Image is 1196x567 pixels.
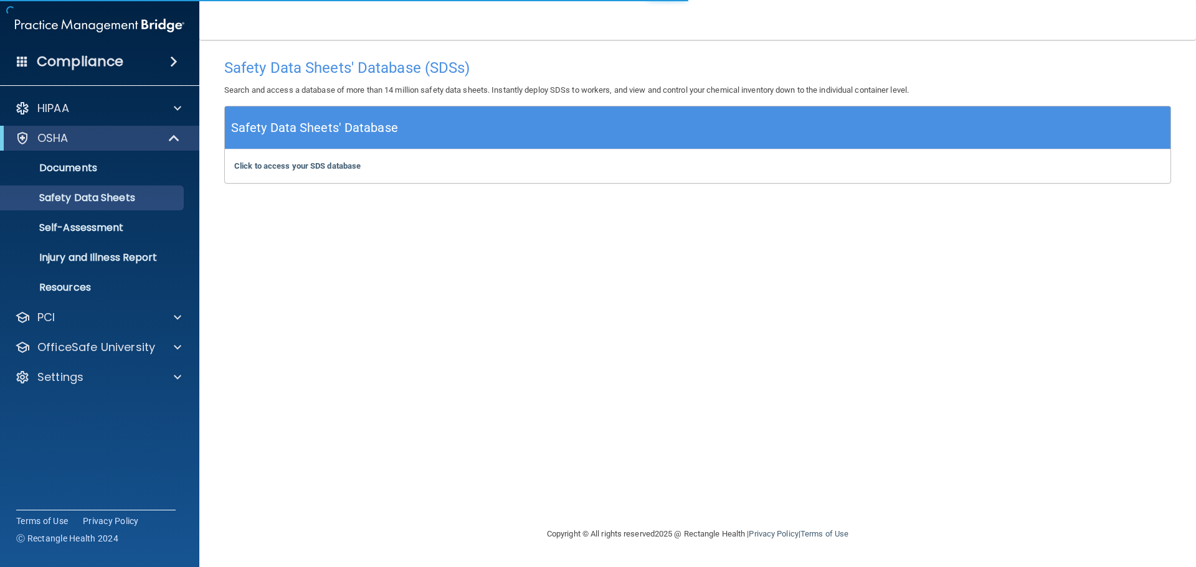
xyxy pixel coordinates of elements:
a: OfficeSafe University [15,340,181,355]
h4: Safety Data Sheets' Database (SDSs) [224,60,1171,76]
a: Click to access your SDS database [234,161,361,171]
p: Search and access a database of more than 14 million safety data sheets. Instantly deploy SDSs to... [224,83,1171,98]
a: OSHA [15,131,181,146]
a: HIPAA [15,101,181,116]
span: Ⓒ Rectangle Health 2024 [16,532,118,545]
a: PCI [15,310,181,325]
p: Resources [8,281,178,294]
div: Copyright © All rights reserved 2025 @ Rectangle Health | | [470,514,925,554]
img: PMB logo [15,13,184,38]
p: Injury and Illness Report [8,251,178,264]
p: PCI [37,310,55,325]
a: Terms of Use [800,529,848,538]
p: Self-Assessment [8,222,178,234]
a: Settings [15,370,181,385]
a: Terms of Use [16,515,68,527]
p: Documents [8,162,178,174]
h4: Compliance [37,53,123,70]
h5: Safety Data Sheets' Database [231,117,398,139]
p: OfficeSafe University [37,340,155,355]
p: Settings [37,370,83,385]
p: Safety Data Sheets [8,192,178,204]
a: Privacy Policy [83,515,139,527]
p: OSHA [37,131,69,146]
p: HIPAA [37,101,69,116]
a: Privacy Policy [749,529,798,538]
